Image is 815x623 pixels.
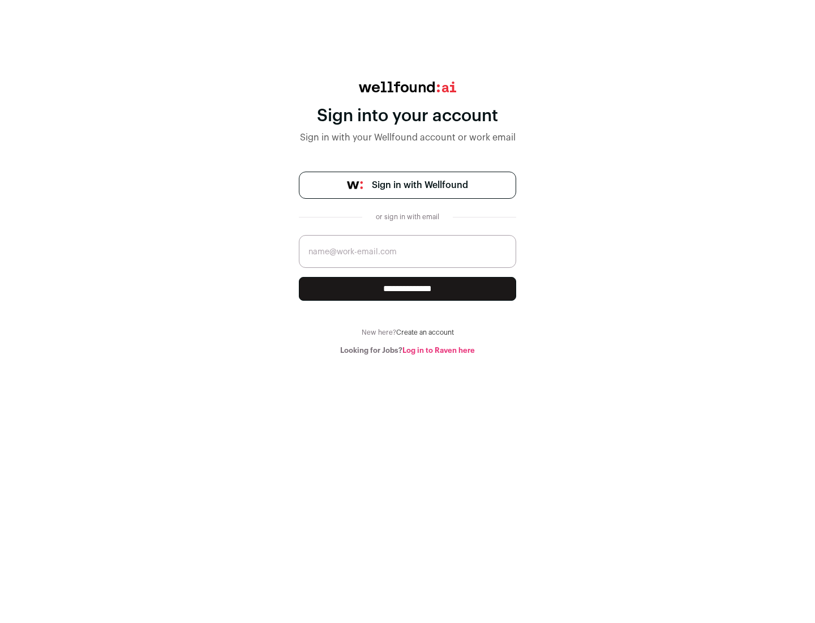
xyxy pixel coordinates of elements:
[299,106,516,126] div: Sign into your account
[347,181,363,189] img: wellfound-symbol-flush-black-fb3c872781a75f747ccb3a119075da62bfe97bd399995f84a933054e44a575c4.png
[359,82,456,92] img: wellfound:ai
[299,172,516,199] a: Sign in with Wellfound
[371,212,444,221] div: or sign in with email
[402,347,475,354] a: Log in to Raven here
[299,346,516,355] div: Looking for Jobs?
[299,131,516,144] div: Sign in with your Wellfound account or work email
[299,328,516,337] div: New here?
[396,329,454,336] a: Create an account
[372,178,468,192] span: Sign in with Wellfound
[299,235,516,268] input: name@work-email.com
